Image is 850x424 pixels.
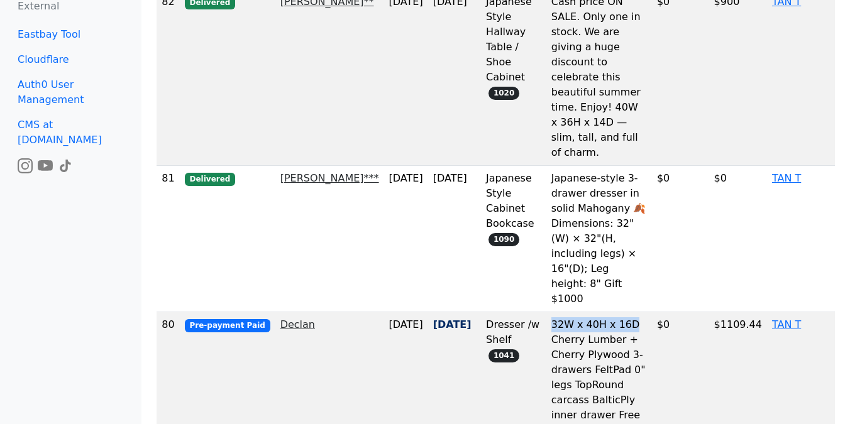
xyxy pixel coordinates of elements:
td: [DATE] [428,166,481,312]
td: 81 [157,166,179,312]
a: Watch the build video or pictures on Instagram [18,159,33,171]
span: Delivered [185,173,236,185]
a: CMS at [DOMAIN_NAME] [8,112,134,153]
a: Auth0 User Management [8,72,134,112]
span: Pre-payment Paid [185,319,270,332]
a: TAN T [772,172,801,184]
b: 1041 [488,349,519,362]
a: Watch the build video or pictures on YouTube [38,159,53,171]
span: Dresser /w Shelf [486,318,539,361]
span: Japanese Style Cabinet Bookcase [486,172,534,244]
a: Delivered [185,172,236,184]
a: Eastbay Tool [8,22,134,47]
a: [PERSON_NAME]*** [280,172,379,184]
a: TAN T [772,318,801,330]
a: Cloudflare [8,47,134,72]
b: 1020 [488,87,519,99]
a: Pre-payment Paid [185,318,270,330]
td: Japanese-style 3-drawer dresser in solid Mahogany 🍂 Dimensions: 32"(W) × 32"(H, including legs) ×... [546,166,652,312]
b: 1090 [488,233,519,246]
a: Declan [280,318,315,330]
td: $ 0 [652,166,709,312]
a: Watch the build video or pictures on TikTok [58,159,73,171]
td: $ 0 [709,166,767,312]
td: [DATE] [384,166,428,312]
